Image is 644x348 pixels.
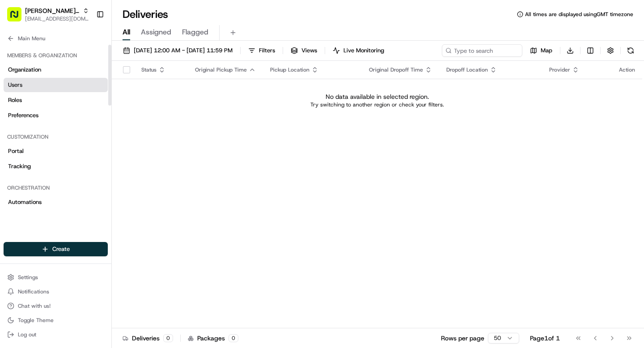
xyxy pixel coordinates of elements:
span: All [123,27,130,38]
button: Refresh [624,44,637,57]
div: Packages [188,334,238,343]
span: Knowledge Base [18,200,68,209]
img: Grace Nketiah [9,130,23,144]
span: Organization [8,66,41,74]
div: Deliveries [123,334,173,343]
span: Log out [18,331,36,338]
span: Flagged [182,27,208,38]
span: Tracking [8,162,31,170]
span: Original Pickup Time [195,66,247,73]
div: 📗 [9,201,16,208]
span: Create [52,245,70,253]
span: Portal [8,147,24,155]
img: 1736555255976-a54dd68f-1ca7-489b-9aae-adbdc363a1c4 [9,85,25,102]
button: Main Menu [4,32,108,45]
div: Action [619,66,635,73]
button: Notifications [4,285,108,298]
span: [DATE] [125,163,144,170]
button: Map [526,44,556,57]
input: Clear [23,58,148,67]
img: 1732323095091-59ea418b-cfe3-43c8-9ae0-d0d06d6fd42c [19,85,35,102]
span: Pickup Location [270,66,309,73]
span: Dropoff Location [446,66,488,73]
p: No data available in selected region. [326,92,429,101]
button: See all [139,115,163,125]
div: 💻 [76,201,83,208]
a: Powered byPylon [63,221,108,229]
span: Settings [18,274,38,281]
span: Chat with us! [18,302,51,310]
div: 0 [229,334,238,342]
a: Users [4,78,108,92]
span: Preferences [8,111,38,119]
button: [PERSON_NAME] Org[EMAIL_ADDRESS][DOMAIN_NAME] [4,4,93,25]
span: Filters [259,47,275,55]
a: Preferences [4,108,108,123]
img: 1736555255976-a54dd68f-1ca7-489b-9aae-adbdc363a1c4 [18,139,25,146]
span: Live Monitoring [343,47,384,55]
div: Orchestration [4,181,108,195]
span: [DATE] [79,139,97,146]
span: Original Dropoff Time [369,66,423,73]
span: Views [301,47,317,55]
span: Roles [8,96,22,104]
span: • [74,139,77,146]
span: [DATE] 12:00 AM - [DATE] 11:59 PM [134,47,233,55]
p: Welcome 👋 [9,36,163,50]
span: Users [8,81,22,89]
button: Toggle Theme [4,314,108,327]
a: 📗Knowledge Base [5,196,72,212]
span: [PERSON_NAME] [PERSON_NAME] [28,163,119,170]
a: Organization [4,63,108,77]
button: Filters [244,44,279,57]
div: Past conversations [9,116,60,123]
button: [DATE] 12:00 AM - [DATE] 11:59 PM [119,44,237,57]
span: Notifications [18,288,49,295]
button: Log out [4,328,108,341]
span: Pylon [89,222,108,229]
button: [EMAIL_ADDRESS][DOMAIN_NAME] [25,15,89,22]
input: Type to search [442,44,522,57]
a: Tracking [4,159,108,174]
span: Provider [549,66,570,73]
div: Start new chat [40,85,147,94]
a: Dispatch Strategy [4,210,108,225]
h1: Deliveries [123,7,168,21]
span: Status [141,66,157,73]
button: Start new chat [152,88,163,99]
span: Toggle Theme [18,317,54,324]
span: • [120,163,123,170]
button: Chat with us! [4,300,108,312]
span: API Documentation [85,200,144,209]
span: Main Menu [18,35,45,42]
button: Views [287,44,321,57]
div: Page 1 of 1 [530,334,560,343]
span: Dispatch Strategy [8,213,57,221]
p: Rows per page [441,334,484,343]
div: 0 [163,334,173,342]
div: Customization [4,130,108,144]
a: Automations [4,195,108,209]
span: Automations [8,198,42,206]
div: Members & Organization [4,48,108,63]
img: Nash [9,9,27,27]
button: Live Monitoring [329,44,388,57]
a: 💻API Documentation [72,196,147,212]
button: Create [4,242,108,256]
img: Shah Alam [9,154,23,169]
span: Assigned [141,27,171,38]
span: Map [541,47,552,55]
button: Settings [4,271,108,284]
span: [PERSON_NAME] [28,139,72,146]
p: Try switching to another region or check your filters. [310,101,444,108]
button: [PERSON_NAME] Org [25,6,79,15]
span: All times are displayed using GMT timezone [525,11,633,18]
a: Portal [4,144,108,158]
div: We're available if you need us! [40,94,123,102]
a: Roles [4,93,108,107]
